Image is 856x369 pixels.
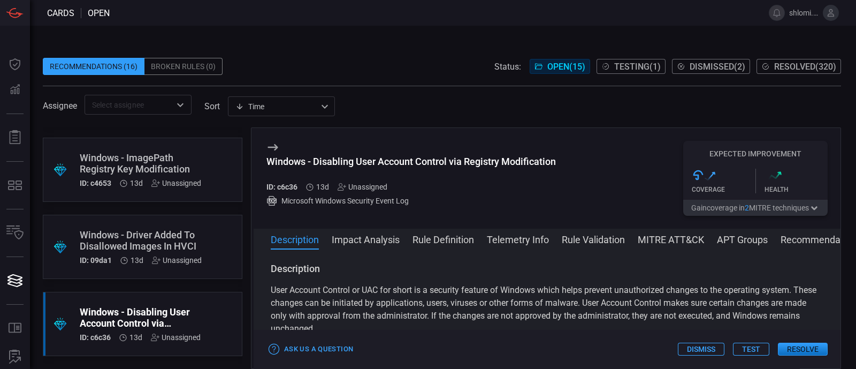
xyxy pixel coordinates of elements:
[88,8,110,18] span: open
[547,62,585,72] span: Open ( 15 )
[144,58,223,75] div: Broken Rules (0)
[43,101,77,111] span: Assignee
[316,183,329,191] span: Aug 12, 2025 11:11 AM
[717,232,768,245] button: APT Groups
[131,256,143,265] span: Aug 12, 2025 11:11 AM
[2,125,28,150] button: Reports
[80,333,111,342] h5: ID: c6c36
[204,101,220,111] label: sort
[638,232,704,245] button: MITRE ATT&CK
[683,200,828,216] button: Gaincoverage in2MITRE techniques
[678,343,724,356] button: Dismiss
[266,156,556,167] div: Windows - Disabling User Account Control via Registry Modification
[778,343,828,356] button: Resolve
[487,232,549,245] button: Telemetry Info
[494,62,521,72] span: Status:
[271,262,823,275] h3: Description
[2,172,28,198] button: MITRE - Detection Posture
[266,183,297,191] h5: ID: c6c36
[80,152,201,175] div: Windows - ImagePath Registry Key Modification
[789,9,819,17] span: shlomi.dr
[266,195,556,206] div: Microsoft Windows Security Event Log
[733,343,769,356] button: Test
[47,8,74,18] span: Cards
[266,341,356,358] button: Ask Us a Question
[672,59,750,74] button: Dismissed(2)
[338,183,387,191] div: Unassigned
[80,179,111,187] h5: ID: c4653
[756,59,841,74] button: Resolved(320)
[271,232,319,245] button: Description
[2,77,28,103] button: Detections
[88,98,171,111] input: Select assignee
[690,62,745,72] span: Dismissed ( 2 )
[271,284,823,335] p: User Account Control or UAC for short is a security feature of Windows which helps prevent unauth...
[530,59,590,74] button: Open(15)
[130,179,143,187] span: Aug 12, 2025 11:11 AM
[597,59,666,74] button: Testing(1)
[80,256,112,265] h5: ID: 09da1
[332,232,400,245] button: Impact Analysis
[151,333,201,342] div: Unassigned
[80,229,202,252] div: Windows - Driver Added To Disallowed Images In HVCI
[43,58,144,75] div: Recommendations (16)
[151,179,201,187] div: Unassigned
[692,186,755,193] div: Coverage
[235,101,318,112] div: Time
[745,204,749,212] span: 2
[683,149,828,158] h5: Expected Improvement
[152,256,202,265] div: Unassigned
[129,333,142,342] span: Aug 12, 2025 11:11 AM
[774,62,836,72] span: Resolved ( 320 )
[2,315,28,341] button: Rule Catalog
[765,186,828,193] div: Health
[2,220,28,246] button: Inventory
[2,51,28,77] button: Dashboard
[173,97,188,112] button: Open
[412,232,474,245] button: Rule Definition
[80,306,201,329] div: Windows - Disabling User Account Control via Registry Modification
[614,62,661,72] span: Testing ( 1 )
[562,232,625,245] button: Rule Validation
[2,268,28,293] button: Cards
